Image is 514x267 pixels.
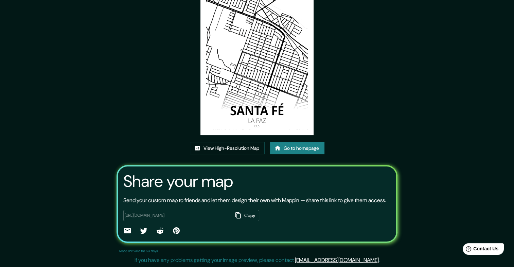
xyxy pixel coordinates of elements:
a: [EMAIL_ADDRESS][DOMAIN_NAME] [295,256,379,264]
p: Send your custom map to friends and let them design their own with Mappin — share this link to gi... [123,196,386,204]
a: Go to homepage [270,142,324,155]
button: Copy [233,210,259,221]
iframe: Help widget launcher [454,241,507,260]
p: Maps link valid for 60 days. [119,248,159,253]
a: View High-Resolution Map [190,142,265,155]
p: If you have any problems getting your image preview, please contact . [135,256,380,264]
h3: Share your map [123,172,233,191]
